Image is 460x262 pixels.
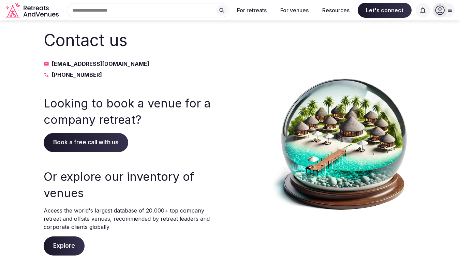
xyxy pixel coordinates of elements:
p: Access the world's largest database of 20,000+ top company retreat and offsite venues, recommende... [44,206,223,231]
img: Contact us [269,29,416,256]
a: Visit the homepage [5,3,60,18]
button: For venues [275,3,314,18]
h3: Looking to book a venue for a company retreat? [44,95,223,128]
span: Explore [44,236,85,256]
a: [PHONE_NUMBER] [44,71,223,79]
svg: Retreats and Venues company logo [5,3,60,18]
h2: Contact us [44,29,223,52]
button: Resources [317,3,355,18]
a: [EMAIL_ADDRESS][DOMAIN_NAME] [44,60,223,68]
span: Let's connect [358,3,412,18]
h3: Or explore our inventory of venues [44,169,223,201]
button: For retreats [232,3,272,18]
a: Explore [44,242,85,249]
span: Book a free call with us [44,133,128,152]
a: Book a free call with us [44,139,128,146]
